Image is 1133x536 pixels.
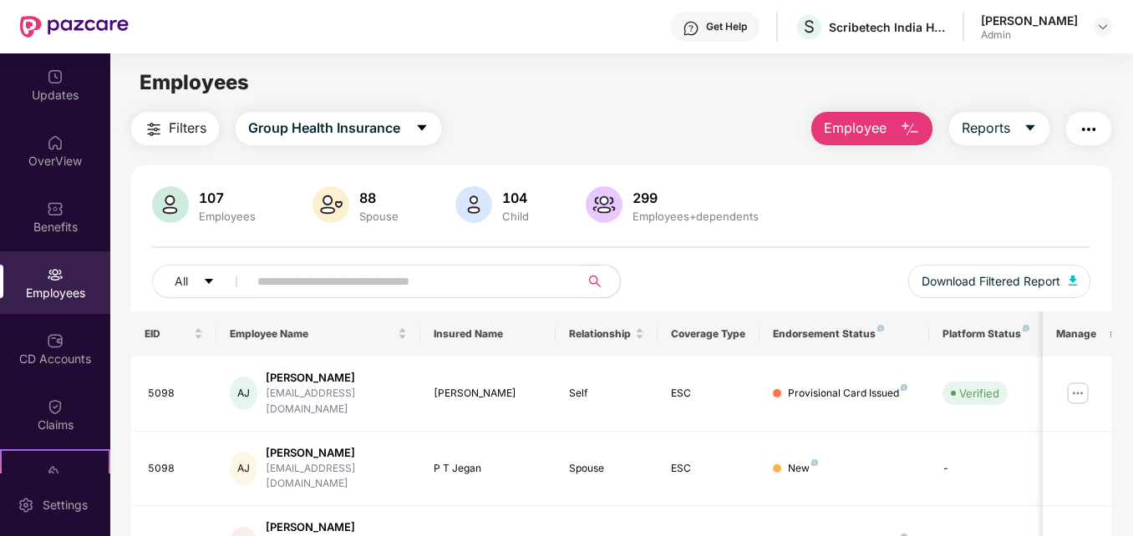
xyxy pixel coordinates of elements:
div: [EMAIL_ADDRESS][DOMAIN_NAME] [266,386,407,417]
div: [PERSON_NAME] [434,386,543,402]
span: Reports [962,118,1010,139]
div: Verified [959,385,999,402]
div: Platform Status [942,327,1034,341]
img: New Pazcare Logo [20,16,129,38]
span: caret-down [415,121,429,136]
div: Endorsement Status [773,327,916,341]
img: svg+xml;base64,PHN2ZyB4bWxucz0iaHR0cDovL3d3dy53My5vcmcvMjAwMC9zdmciIHdpZHRoPSIyNCIgaGVpZ2h0PSIyNC... [144,119,164,139]
div: [PERSON_NAME] [266,519,407,535]
img: svg+xml;base64,PHN2ZyB4bWxucz0iaHR0cDovL3d3dy53My5vcmcvMjAwMC9zdmciIHdpZHRoPSIyMSIgaGVpZ2h0PSIyMC... [47,464,64,481]
span: Employee [824,118,887,139]
button: search [579,265,621,298]
th: Coverage Type [658,311,760,356]
th: Insured Name [420,311,556,356]
span: Employees [140,70,249,94]
button: Filters [131,112,219,145]
div: Employees+dependents [629,210,762,223]
th: EID [131,311,216,356]
div: 5098 [148,461,203,477]
div: [PERSON_NAME] [266,445,407,461]
span: search [579,275,612,288]
img: svg+xml;base64,PHN2ZyB4bWxucz0iaHR0cDovL3d3dy53My5vcmcvMjAwMC9zdmciIHdpZHRoPSI4IiBoZWlnaHQ9IjgiIH... [1023,325,1029,331]
img: svg+xml;base64,PHN2ZyBpZD0iVXBkYXRlZCIgeG1sbnM9Imh0dHA6Ly93d3cudzMub3JnLzIwMDAvc3ZnIiB3aWR0aD0iMj... [47,68,64,85]
div: Provisional Card Issued [788,386,907,402]
th: Relationship [556,311,658,356]
div: Employees [196,210,259,223]
div: 104 [499,190,532,206]
div: New [788,461,818,477]
span: Group Health Insurance [248,118,400,139]
img: svg+xml;base64,PHN2ZyB4bWxucz0iaHR0cDovL3d3dy53My5vcmcvMjAwMC9zdmciIHdpZHRoPSIyNCIgaGVpZ2h0PSIyNC... [1079,119,1099,139]
span: Relationship [569,327,632,341]
img: svg+xml;base64,PHN2ZyBpZD0iRHJvcGRvd24tMzJ4MzIiIHhtbG5zPSJodHRwOi8vd3d3LnczLm9yZy8yMDAwL3N2ZyIgd2... [1096,20,1110,33]
div: Spouse [569,461,644,477]
span: S [804,17,815,37]
span: Employee Name [230,327,394,341]
div: AJ [230,452,257,485]
img: svg+xml;base64,PHN2ZyB4bWxucz0iaHR0cDovL3d3dy53My5vcmcvMjAwMC9zdmciIHhtbG5zOnhsaW5rPSJodHRwOi8vd3... [312,186,349,223]
img: svg+xml;base64,PHN2ZyB4bWxucz0iaHR0cDovL3d3dy53My5vcmcvMjAwMC9zdmciIHhtbG5zOnhsaW5rPSJodHRwOi8vd3... [455,186,492,223]
div: Admin [981,28,1078,42]
div: 88 [356,190,402,206]
img: svg+xml;base64,PHN2ZyBpZD0iRW1wbG95ZWVzIiB4bWxucz0iaHR0cDovL3d3dy53My5vcmcvMjAwMC9zdmciIHdpZHRoPS... [47,266,64,283]
div: Self [569,386,644,402]
img: svg+xml;base64,PHN2ZyBpZD0iQ0RfQWNjb3VudHMiIGRhdGEtbmFtZT0iQ0QgQWNjb3VudHMiIHhtbG5zPSJodHRwOi8vd3... [47,332,64,349]
span: EID [145,327,191,341]
img: svg+xml;base64,PHN2ZyBpZD0iQ2xhaW0iIHhtbG5zPSJodHRwOi8vd3d3LnczLm9yZy8yMDAwL3N2ZyIgd2lkdGg9IjIwIi... [47,398,64,415]
button: Group Health Insurancecaret-down [236,112,441,145]
img: svg+xml;base64,PHN2ZyBpZD0iSG9tZSIgeG1sbnM9Imh0dHA6Ly93d3cudzMub3JnLzIwMDAvc3ZnIiB3aWR0aD0iMjAiIG... [47,134,64,151]
div: P T Jegan [434,461,543,477]
div: Get Help [706,20,747,33]
button: Download Filtered Report [908,265,1090,298]
div: [EMAIL_ADDRESS][DOMAIN_NAME] [266,461,407,493]
th: Employee Name [216,311,420,356]
div: Child [499,210,532,223]
img: svg+xml;base64,PHN2ZyBpZD0iQmVuZWZpdHMiIHhtbG5zPSJodHRwOi8vd3d3LnczLm9yZy8yMDAwL3N2ZyIgd2lkdGg9Ij... [47,200,64,217]
img: svg+xml;base64,PHN2ZyB4bWxucz0iaHR0cDovL3d3dy53My5vcmcvMjAwMC9zdmciIHdpZHRoPSI4IiBoZWlnaHQ9IjgiIH... [811,459,818,466]
img: svg+xml;base64,PHN2ZyB4bWxucz0iaHR0cDovL3d3dy53My5vcmcvMjAwMC9zdmciIHdpZHRoPSI4IiBoZWlnaHQ9IjgiIH... [877,325,884,331]
img: svg+xml;base64,PHN2ZyBpZD0iSGVscC0zMngzMiIgeG1sbnM9Imh0dHA6Ly93d3cudzMub3JnLzIwMDAvc3ZnIiB3aWR0aD... [683,20,699,37]
img: svg+xml;base64,PHN2ZyB4bWxucz0iaHR0cDovL3d3dy53My5vcmcvMjAwMC9zdmciIHdpZHRoPSI4IiBoZWlnaHQ9IjgiIH... [901,384,907,391]
div: ESC [671,386,746,402]
div: Scribetech India Healthcare Pvt Ltd [829,19,946,35]
div: Spouse [356,210,402,223]
span: Filters [169,118,206,139]
span: Download Filtered Report [922,272,1060,291]
button: Employee [811,112,932,145]
div: 5098 [148,386,203,402]
span: All [175,272,188,291]
div: Settings [38,497,93,513]
div: 299 [629,190,762,206]
div: 107 [196,190,259,206]
img: svg+xml;base64,PHN2ZyB4bWxucz0iaHR0cDovL3d3dy53My5vcmcvMjAwMC9zdmciIHhtbG5zOnhsaW5rPSJodHRwOi8vd3... [586,186,622,223]
button: Reportscaret-down [949,112,1049,145]
span: caret-down [203,276,215,289]
th: Manage [1043,311,1110,356]
img: svg+xml;base64,PHN2ZyB4bWxucz0iaHR0cDovL3d3dy53My5vcmcvMjAwMC9zdmciIHhtbG5zOnhsaW5rPSJodHRwOi8vd3... [152,186,189,223]
img: svg+xml;base64,PHN2ZyB4bWxucz0iaHR0cDovL3d3dy53My5vcmcvMjAwMC9zdmciIHhtbG5zOnhsaW5rPSJodHRwOi8vd3... [900,119,920,139]
div: [PERSON_NAME] [981,13,1078,28]
img: svg+xml;base64,PHN2ZyBpZD0iU2V0dGluZy0yMHgyMCIgeG1sbnM9Imh0dHA6Ly93d3cudzMub3JnLzIwMDAvc3ZnIiB3aW... [18,497,34,513]
div: AJ [230,377,257,410]
span: caret-down [1024,121,1037,136]
img: svg+xml;base64,PHN2ZyB4bWxucz0iaHR0cDovL3d3dy53My5vcmcvMjAwMC9zdmciIHhtbG5zOnhsaW5rPSJodHRwOi8vd3... [1069,276,1077,286]
div: ESC [671,461,746,477]
td: - [929,432,1048,507]
div: [PERSON_NAME] [266,370,407,386]
button: Allcaret-down [152,265,254,298]
img: manageButton [1064,380,1091,407]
